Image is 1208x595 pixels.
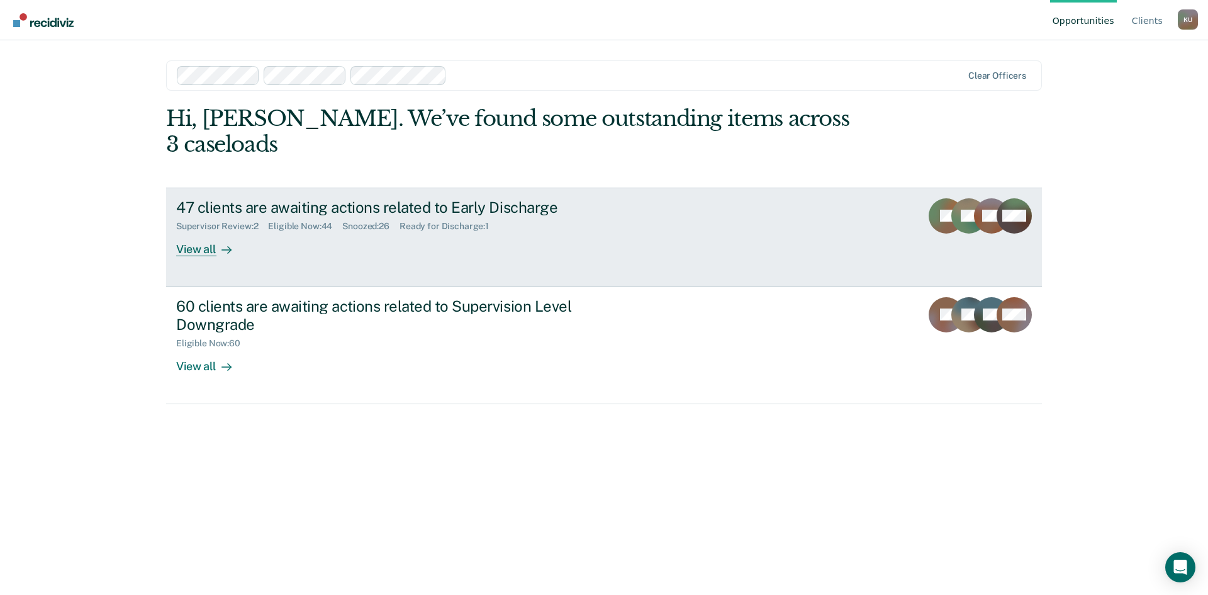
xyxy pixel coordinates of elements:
div: Eligible Now : 60 [176,338,250,349]
div: 60 clients are awaiting actions related to Supervision Level Downgrade [176,297,618,334]
img: Recidiviz [13,13,74,27]
div: View all [176,349,247,373]
div: View all [176,232,247,256]
div: 47 clients are awaiting actions related to Early Discharge [176,198,618,217]
div: Snoozed : 26 [342,221,400,232]
div: Open Intercom Messenger [1165,552,1195,582]
button: Profile dropdown button [1178,9,1198,30]
a: 60 clients are awaiting actions related to Supervision Level DowngradeEligible Now:60View all [166,287,1042,404]
div: K U [1178,9,1198,30]
div: Clear officers [968,71,1026,81]
div: Ready for Discharge : 1 [400,221,499,232]
div: Supervisor Review : 2 [176,221,268,232]
div: Hi, [PERSON_NAME]. We’ve found some outstanding items across 3 caseloads [166,106,867,157]
a: 47 clients are awaiting actions related to Early DischargeSupervisor Review:2Eligible Now:44Snooz... [166,188,1042,287]
div: Eligible Now : 44 [268,221,342,232]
